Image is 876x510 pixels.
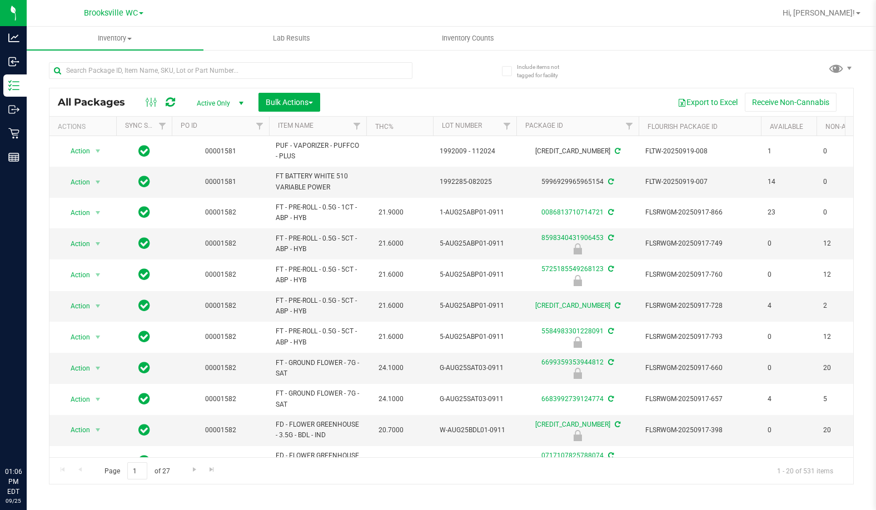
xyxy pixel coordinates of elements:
a: Inventory Counts [380,27,556,50]
span: In Sync [138,329,150,344]
div: Actions [58,123,112,131]
span: 4 [768,301,810,311]
a: 00001582 [205,302,236,309]
span: Brooksville WC [84,8,138,18]
span: 14 [768,177,810,187]
a: 8598340431906453 [541,234,604,242]
span: select [91,298,105,314]
span: FT BATTERY WHITE 510 VARIABLE POWER [276,171,360,192]
a: 00001582 [205,239,236,247]
span: 0 [768,332,810,342]
a: Filter [620,117,639,136]
span: 0 [768,238,810,249]
span: FLSRWGM-20250917-310 [645,456,754,467]
a: 6683992739124774 [541,395,604,403]
div: Newly Received [515,368,640,379]
span: FLSRWGM-20250917-398 [645,425,754,436]
span: FT - PRE-ROLL - 0.5G - 5CT - ABP - HYB [276,233,360,254]
span: Action [61,267,91,283]
span: 20 [823,425,865,436]
span: In Sync [138,143,150,159]
a: 0717107825788074 [541,452,604,459]
span: FLSRWGM-20250917-866 [645,207,754,218]
span: W-AUG25BDL01-0911 [440,425,510,436]
a: 00001581 [205,147,236,155]
a: Available [770,123,803,131]
span: In Sync [138,391,150,407]
a: Non-Available [825,123,875,131]
div: Newly Received [515,337,640,348]
span: select [91,236,105,252]
a: Filter [348,117,366,136]
span: FD - FLOWER GREENHOUSE - 3.5G - BDL - IND [276,419,360,441]
inline-svg: Inbound [8,56,19,67]
span: Action [61,236,91,252]
a: Go to the last page [204,462,220,477]
div: Newly Received [515,430,640,441]
span: 20.7000 [373,453,409,469]
input: Search Package ID, Item Name, SKU, Lot or Part Number... [49,62,412,79]
span: 5-AUG25ABP01-0911 [440,269,510,280]
span: FLSRWGM-20250917-760 [645,269,754,280]
span: 21.6000 [373,267,409,283]
span: 1-AUG25ABP01-0911 [440,207,510,218]
span: In Sync [138,360,150,376]
div: Newly Received [515,275,640,286]
iframe: Resource center [11,421,44,454]
span: FT - PRE-ROLL - 0.5G - 5CT - ABP - HYB [276,326,360,347]
span: Lab Results [258,33,325,43]
span: 5-AUG25ABP01-0911 [440,332,510,342]
span: In Sync [138,453,150,469]
span: select [91,454,105,469]
span: Sync from Compliance System [606,178,614,186]
span: select [91,361,105,376]
span: Include items not tagged for facility [517,63,573,79]
span: 5-AUG25ABP01-0911 [440,238,510,249]
span: FT - PRE-ROLL - 0.5G - 5CT - ABP - HYB [276,264,360,286]
span: Bulk Actions [266,98,313,107]
span: 0 [823,207,865,218]
a: Package ID [525,122,563,129]
span: 20 [823,456,865,467]
a: THC% [375,123,394,131]
a: Lab Results [203,27,380,50]
span: Action [61,143,91,159]
span: Sync from Compliance System [606,327,614,335]
span: Sync from Compliance System [606,265,614,273]
a: Item Name [278,122,313,129]
span: FT - GROUND FLOWER - 7G - SAT [276,388,360,409]
span: 12 [823,332,865,342]
a: 00001582 [205,426,236,434]
a: Filter [153,117,172,136]
span: FLSRWGM-20250917-657 [645,394,754,404]
span: 20 [823,363,865,373]
span: 1 [768,146,810,157]
span: In Sync [138,422,150,438]
span: G-AUG25SAT03-0911 [440,363,510,373]
span: 0 [823,146,865,157]
a: Go to the next page [186,462,202,477]
span: FLSRWGM-20250917-749 [645,238,754,249]
button: Receive Non-Cannabis [745,93,837,112]
span: 5 [823,394,865,404]
span: 5-AUG25ABP01-0911 [440,301,510,311]
span: Sync from Compliance System [613,147,620,155]
span: W-AUG25BDL01-0911 [440,456,510,467]
span: 21.6000 [373,236,409,252]
a: [CREDIT_CARD_NUMBER] [535,302,610,309]
span: 0 [768,456,810,467]
inline-svg: Reports [8,152,19,163]
a: 00001582 [205,208,236,216]
a: 00001582 [205,364,236,372]
span: Action [61,298,91,314]
span: Action [61,174,91,190]
span: FT - GROUND FLOWER - 7G - SAT [276,358,360,379]
span: FT - PRE-ROLL - 0.5G - 1CT - ABP - HYB [276,202,360,223]
span: select [91,267,105,283]
a: Lot Number [442,122,482,129]
span: All Packages [58,96,136,108]
span: Action [61,205,91,221]
a: Flourish Package ID [648,123,718,131]
span: 21.6000 [373,298,409,314]
a: 6699359353944812 [541,358,604,366]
